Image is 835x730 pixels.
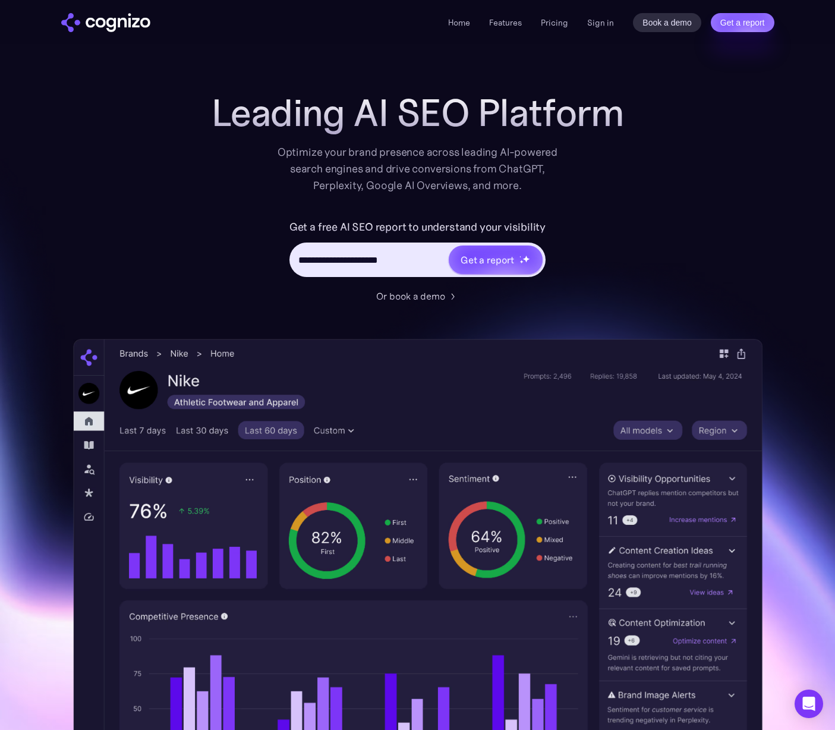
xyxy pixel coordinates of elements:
[795,690,823,718] div: Open Intercom Messenger
[61,13,150,32] a: home
[376,289,459,303] a: Or book a demo
[289,218,546,283] form: Hero URL Input Form
[519,256,521,257] img: star
[522,255,530,263] img: star
[272,144,564,194] div: Optimize your brand presence across leading AI-powered search engines and drive conversions from ...
[448,244,544,275] a: Get a reportstarstarstar
[61,13,150,32] img: cognizo logo
[541,17,568,28] a: Pricing
[489,17,522,28] a: Features
[587,15,614,30] a: Sign in
[633,13,701,32] a: Book a demo
[461,253,514,267] div: Get a report
[289,218,546,237] label: Get a free AI SEO report to understand your visibility
[448,17,470,28] a: Home
[376,289,445,303] div: Or book a demo
[519,260,524,264] img: star
[212,92,624,134] h1: Leading AI SEO Platform
[711,13,774,32] a: Get a report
